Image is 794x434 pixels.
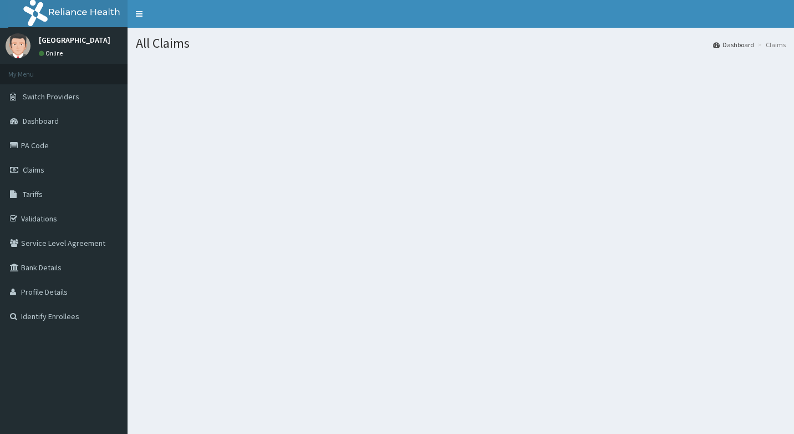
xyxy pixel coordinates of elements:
[136,36,786,51] h1: All Claims
[39,36,110,44] p: [GEOGRAPHIC_DATA]
[713,40,754,49] a: Dashboard
[6,33,30,58] img: User Image
[23,92,79,102] span: Switch Providers
[23,189,43,199] span: Tariffs
[755,40,786,49] li: Claims
[23,165,44,175] span: Claims
[23,116,59,126] span: Dashboard
[39,49,65,57] a: Online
